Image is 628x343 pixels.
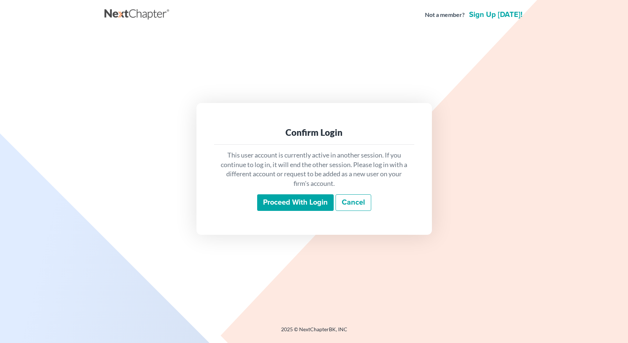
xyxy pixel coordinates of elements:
[220,127,408,138] div: Confirm Login
[468,11,524,18] a: Sign up [DATE]!
[336,194,371,211] a: Cancel
[257,194,334,211] input: Proceed with login
[220,151,408,188] p: This user account is currently active in another session. If you continue to log in, it will end ...
[104,326,524,339] div: 2025 © NextChapterBK, INC
[425,11,465,19] strong: Not a member?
